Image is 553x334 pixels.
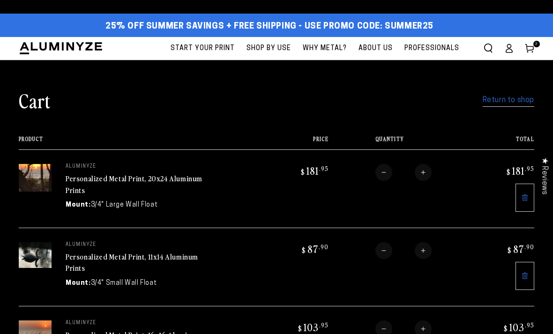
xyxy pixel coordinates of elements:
[319,164,329,172] sup: .95
[505,164,534,177] bdi: 181
[166,37,239,60] a: Start Your Print
[392,242,415,259] input: Quantity for Personalized Metal Print, 11x14 Aluminum Prints
[404,43,459,54] span: Professionals
[91,200,158,210] dd: 3/4" Large Wall Float
[525,164,534,172] sup: .95
[105,22,433,32] span: 25% off Summer Savings + Free Shipping - Use Promo Code: SUMMER25
[400,37,464,60] a: Professionals
[516,184,534,212] a: Remove 20"x24" Rectangle Silver Matte Aluminyzed Photo
[66,173,202,195] a: Personalized Metal Print, 20x24 Aluminum Prints
[535,41,538,47] span: 3
[525,321,534,329] sup: .95
[478,38,499,59] summary: Search our site
[524,243,534,251] sup: .90
[265,136,329,149] th: Price
[19,136,265,149] th: Product
[66,200,91,210] dt: Mount:
[516,262,534,290] a: Remove 11"x14" Rectangle White Matte Aluminyzed Photo
[19,41,103,55] img: Aluminyze
[242,37,296,60] a: Shop By Use
[19,242,52,268] img: 11"x14" Rectangle White Matte Aluminyzed Photo
[319,243,329,251] sup: .90
[66,320,206,326] p: aluminyze
[502,320,534,334] bdi: 103
[483,94,534,107] a: Return to shop
[506,242,534,255] bdi: 87
[298,37,351,60] a: Why Metal?
[91,278,157,288] dd: 3/4" Small Wall Float
[66,164,206,170] p: aluminyze
[66,242,206,248] p: aluminyze
[19,88,51,112] h1: Cart
[247,43,291,54] span: Shop By Use
[471,136,534,149] th: Total
[66,278,91,288] dt: Mount:
[508,245,512,255] span: $
[298,324,302,333] span: $
[297,320,329,334] bdi: 103
[300,242,329,255] bdi: 87
[354,37,397,60] a: About Us
[303,43,347,54] span: Why Metal?
[329,136,471,149] th: Quantity
[504,324,508,333] span: $
[392,164,415,181] input: Quantity for Personalized Metal Print, 20x24 Aluminum Prints
[301,167,305,177] span: $
[171,43,235,54] span: Start Your Print
[302,245,306,255] span: $
[507,167,511,177] span: $
[359,43,393,54] span: About Us
[19,164,52,191] img: 20"x24" Rectangle Silver Matte Aluminyzed Photo
[66,251,198,274] a: Personalized Metal Print, 11x14 Aluminum Prints
[299,164,329,177] bdi: 181
[535,150,553,202] div: Click to open Judge.me floating reviews tab
[319,321,329,329] sup: .95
